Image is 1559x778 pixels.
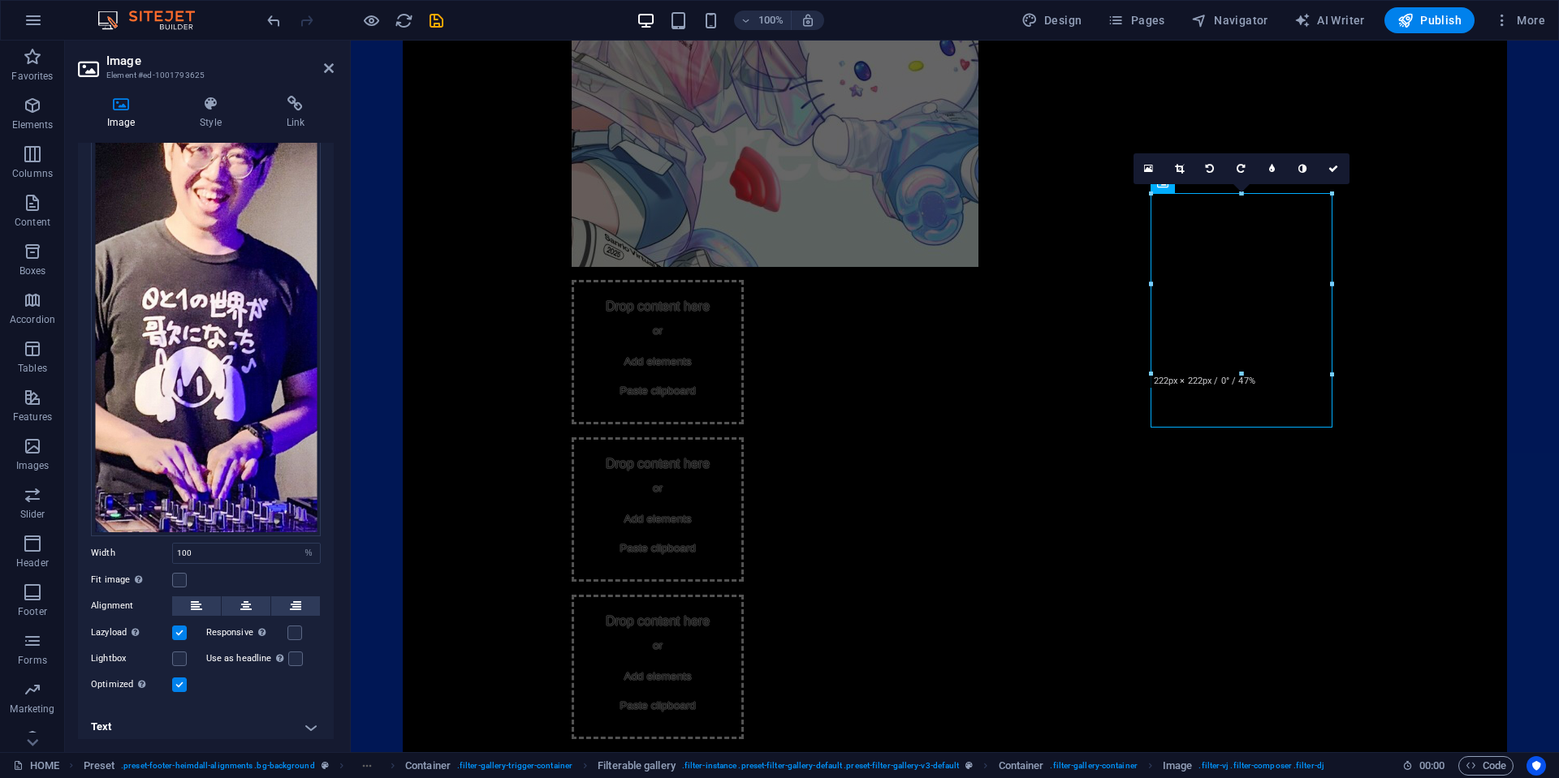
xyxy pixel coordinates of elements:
a: Rotate right 90° [1226,153,1257,184]
span: Paste clipboard [262,339,352,362]
button: undo [264,11,283,30]
a: Blur [1257,153,1288,184]
button: Usercentrics [1527,756,1546,776]
a: Greyscale [1288,153,1319,184]
label: Width [91,548,172,557]
div: Drop content here [221,239,393,384]
button: Navigator [1185,7,1275,33]
a: Click to cancel selection. Double-click to open Pages [13,756,59,776]
p: Boxes [19,264,46,277]
label: Lightbox [91,649,172,668]
div: taka-GhTi_a0zD7rIOJHxbxVaLw.jpg [91,19,321,536]
a: Select files from the file manager, stock photos, or upload file(s) [1134,153,1164,184]
p: Elements [12,118,54,131]
label: Use as headline [206,649,288,668]
p: Content [15,216,50,229]
span: Click to select. Double-click to edit [999,756,1044,776]
img: Editor Logo [93,11,215,30]
span: Add elements [266,625,347,647]
p: Footer [18,605,47,618]
span: Code [1466,756,1506,776]
p: Features [13,410,52,423]
h4: Link [257,96,334,130]
span: Pages [1108,12,1164,28]
label: Responsive [206,623,287,643]
h2: Image [106,54,334,68]
h3: Element #ed-1001793625 [106,68,301,83]
span: . filter-instance .preset-filter-gallery-default .preset-filter-gallery-v3-default [682,756,960,776]
h4: Image [78,96,171,130]
span: Click to select. Double-click to edit [1163,756,1192,776]
label: Alignment [91,596,172,616]
button: Click here to leave preview mode and continue editing [361,11,381,30]
button: Code [1458,756,1514,776]
a: Confirm ( Ctrl ⏎ ) [1319,153,1350,184]
i: On resize automatically adjust zoom level to fit chosen device. [801,13,815,28]
button: reload [394,11,413,30]
label: Optimized [91,675,172,694]
span: . filter-gallery-trigger-container [457,756,572,776]
span: : [1431,759,1433,772]
i: Save (Ctrl+S) [427,11,446,30]
button: More [1488,7,1552,33]
p: Slider [20,508,45,521]
span: Add elements [266,467,347,490]
h4: Style [171,96,257,130]
button: Publish [1384,7,1475,33]
span: . preset-footer-heimdall-alignments .bg-background [121,756,315,776]
i: This element is a customizable preset [322,761,329,770]
button: AI Writer [1288,7,1371,33]
p: Favorites [11,70,53,83]
span: . filter-vj .filter-composer .filter-dj [1198,756,1324,776]
i: This element is a customizable preset [965,761,973,770]
p: Columns [12,167,53,180]
span: Add elements [266,310,347,333]
label: Lazyload [91,623,172,643]
span: Paste clipboard [262,496,352,519]
div: Design (Ctrl+Alt+Y) [1015,7,1089,33]
p: Header [16,557,49,570]
span: 00 00 [1419,756,1445,776]
h6: 100% [758,11,784,30]
div: Drop content here [221,397,393,541]
span: Publish [1397,12,1462,28]
button: 100% [734,11,792,30]
span: Click to select. Double-click to edit [405,756,451,776]
span: AI Writer [1294,12,1365,28]
span: Design [1021,12,1082,28]
span: . filter-gallery-container [1050,756,1137,776]
p: Forms [18,654,47,667]
p: Tables [18,362,47,375]
p: Marketing [10,703,54,716]
span: Click to select. Double-click to edit [84,756,115,776]
span: Navigator [1191,12,1268,28]
span: More [1494,12,1545,28]
button: Pages [1101,7,1171,33]
i: Reload page [395,11,413,30]
span: Click to select. Double-click to edit [598,756,676,776]
a: Rotate left 90° [1195,153,1226,184]
p: Accordion [10,313,55,326]
h6: Session time [1402,756,1445,776]
div: Drop content here [221,554,393,698]
span: Paste clipboard [262,654,352,677]
nav: breadcrumb [84,756,1324,776]
label: Fit image [91,570,172,590]
h4: Text [78,707,334,746]
i: Undo: Change image caption (Ctrl+Z) [265,11,283,30]
a: Crop mode [1164,153,1195,184]
p: Images [16,459,50,472]
button: save [426,11,446,30]
button: Design [1015,7,1089,33]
